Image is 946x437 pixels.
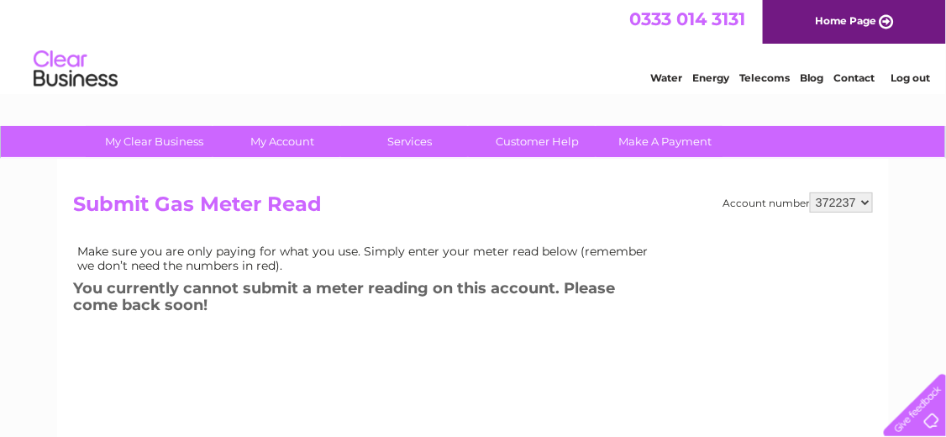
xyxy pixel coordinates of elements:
a: Customer Help [469,126,607,157]
a: Contact [834,71,875,84]
a: Blog [800,71,824,84]
a: Log out [891,71,930,84]
a: My Account [213,126,352,157]
a: 0333 014 3131 [629,8,745,29]
a: Telecoms [739,71,790,84]
div: Account number [723,192,873,213]
a: Water [650,71,682,84]
h2: Submit Gas Meter Read [73,192,873,224]
a: Services [341,126,480,157]
a: Energy [692,71,729,84]
a: My Clear Business [86,126,224,157]
a: Make A Payment [597,126,735,157]
img: logo.png [33,44,118,95]
h3: You currently cannot submit a meter reading on this account. Please come back soon! [73,276,661,323]
div: Clear Business is a trading name of Verastar Limited (registered in [GEOGRAPHIC_DATA] No. 3667643... [77,9,871,82]
td: Make sure you are only paying for what you use. Simply enter your meter read below (remember we d... [73,240,661,276]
